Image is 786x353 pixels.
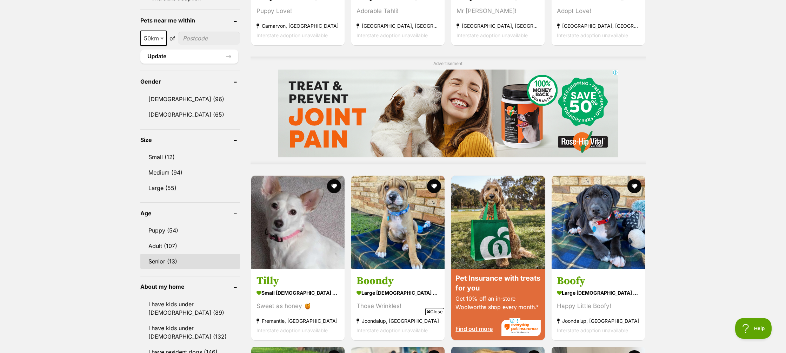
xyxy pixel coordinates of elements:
span: of [169,34,175,43]
iframe: Help Scout Beacon - Open [735,318,772,339]
a: Boondy large [DEMOGRAPHIC_DATA] Dog Those Wrinkles! Joondalup, [GEOGRAPHIC_DATA] Interstate adopt... [351,269,445,340]
header: Size [140,137,240,143]
header: About my home [140,283,240,290]
span: Interstate adoption unavailable [457,32,528,38]
input: postcode [178,32,240,45]
strong: [GEOGRAPHIC_DATA], [GEOGRAPHIC_DATA] [357,21,439,31]
img: Boofy - Mixed breed Dog [552,176,645,269]
strong: Carnarvon, [GEOGRAPHIC_DATA] [257,21,339,31]
button: favourite [327,179,341,193]
strong: large [DEMOGRAPHIC_DATA] Dog [357,287,439,298]
img: Boondy - Mixed breed Dog [351,176,445,269]
button: favourite [427,179,441,193]
span: Interstate adoption unavailable [257,327,328,333]
header: Age [140,210,240,216]
span: Interstate adoption unavailable [557,327,628,333]
strong: [GEOGRAPHIC_DATA], [GEOGRAPHIC_DATA] [457,21,539,31]
strong: large [DEMOGRAPHIC_DATA] Dog [557,287,640,298]
header: Pets near me within [140,17,240,24]
button: favourite [627,179,641,193]
h3: Boondy [357,274,439,287]
a: Medium (94) [140,165,240,180]
h3: Tilly [257,274,339,287]
div: Sweet as honey 🍯 [257,301,339,310]
strong: small [DEMOGRAPHIC_DATA] Dog [257,287,339,298]
strong: Fremantle, [GEOGRAPHIC_DATA] [257,316,339,325]
strong: [GEOGRAPHIC_DATA], [GEOGRAPHIC_DATA] [557,21,640,31]
span: 50km [140,31,167,46]
strong: Joondalup, [GEOGRAPHIC_DATA] [557,316,640,325]
div: Those Wrinkles! [357,301,439,310]
a: Boofy large [DEMOGRAPHIC_DATA] Dog Happy Little Boofy! Joondalup, [GEOGRAPHIC_DATA] Interstate ad... [552,269,645,340]
span: Interstate adoption unavailable [557,32,628,38]
span: 50km [141,33,166,43]
a: Puppy (54) [140,223,240,238]
a: Large (55) [140,181,240,195]
a: [DEMOGRAPHIC_DATA] (96) [140,92,240,106]
a: Small (12) [140,150,240,164]
img: Tilly - Jack Russell Terrier x Chihuahua Dog [251,176,345,269]
iframe: Advertisement [265,318,521,349]
div: Adorable Tahli! [357,6,439,16]
span: Interstate adoption unavailable [357,32,428,38]
a: I have kids under [DEMOGRAPHIC_DATA] (89) [140,297,240,320]
a: Senior (13) [140,254,240,269]
a: Tilly small [DEMOGRAPHIC_DATA] Dog Sweet as honey 🍯 Fremantle, [GEOGRAPHIC_DATA] Interstate adopt... [251,269,345,340]
a: I have kids under [DEMOGRAPHIC_DATA] (132) [140,321,240,344]
div: Happy Little Boofy! [557,301,640,310]
iframe: Advertisement [278,70,618,157]
div: Advertisement [251,57,646,164]
div: Mr [PERSON_NAME]! [457,6,539,16]
span: Interstate adoption unavailable [257,32,328,38]
div: Adopt Love! [557,6,640,16]
a: [DEMOGRAPHIC_DATA] (65) [140,107,240,122]
span: Close [425,308,444,315]
button: Update [140,50,238,64]
header: Gender [140,78,240,85]
h3: Boofy [557,274,640,287]
div: Puppy Love! [257,6,339,16]
a: Adult (107) [140,238,240,253]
